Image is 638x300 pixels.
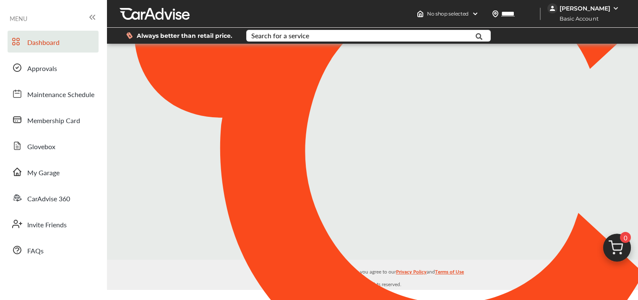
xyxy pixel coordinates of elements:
[597,230,637,270] img: cart_icon.3d0951e8.svg
[8,109,99,131] a: Membership Card
[427,11,469,17] span: No shop selected
[492,11,499,17] img: location_vector.a44bc228.svg
[367,137,398,163] img: CA_CheckIcon.cf4f08d4.svg
[8,31,99,53] a: Dashboard
[27,142,55,153] span: Glovebox
[251,32,309,39] div: Search for a service
[27,63,57,74] span: Approvals
[27,246,44,257] span: FAQs
[8,239,99,261] a: FAQs
[10,15,27,22] span: MENU
[417,11,424,17] img: header-home-logo.8d720a4f.svg
[547,3,557,13] img: jVpblrzwTbfkPYzPPzSLxeg0AAAAASUVORK5CYII=
[107,260,638,290] div: © 2025 All rights reserved.
[8,135,99,157] a: Glovebox
[472,11,479,17] img: header-down-arrow.9dd2ce7d.svg
[27,168,60,179] span: My Garage
[548,14,605,23] span: Basic Account
[540,8,541,20] img: header-divider.bc55588e.svg
[8,57,99,79] a: Approvals
[8,187,99,209] a: CarAdvise 360
[8,83,99,105] a: Maintenance Schedule
[8,213,99,235] a: Invite Friends
[612,5,619,12] img: WGsFRI8htEPBVLJbROoPRyZpYNWhNONpIPPETTm6eUC0GeLEiAAAAAElFTkSuQmCC
[27,194,70,205] span: CarAdvise 360
[126,32,133,39] img: dollor_label_vector.a70140d1.svg
[620,232,631,243] span: 0
[27,220,67,231] span: Invite Friends
[27,89,94,100] span: Maintenance Schedule
[560,5,610,12] div: [PERSON_NAME]
[8,161,99,183] a: My Garage
[107,267,638,276] p: By using the CarAdvise application, you agree to our and
[27,116,80,126] span: Membership Card
[137,33,232,39] span: Always better than retail price.
[27,37,60,48] span: Dashboard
